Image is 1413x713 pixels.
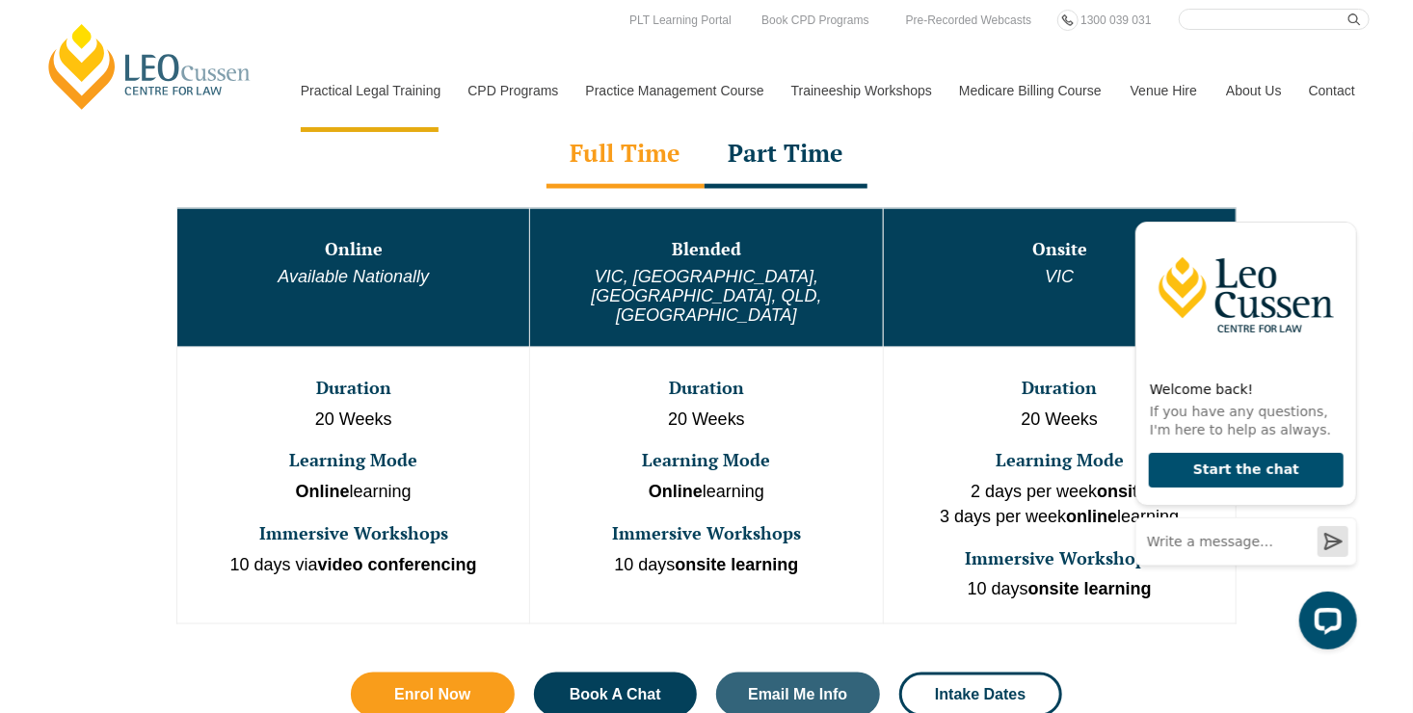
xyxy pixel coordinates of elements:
p: 20 Weeks [532,408,880,433]
h3: Duration [179,379,527,398]
h3: Blended [532,240,880,259]
a: Medicare Billing Course [945,49,1116,132]
div: Part Time [705,121,867,189]
strong: video conferencing [318,555,477,574]
span: Email Me Info [748,687,847,702]
h3: Duration [886,379,1234,398]
a: About Us [1212,49,1294,132]
em: VIC [1045,267,1074,286]
h3: Learning Mode [532,451,880,470]
em: Available Nationally [278,267,429,286]
h3: Duration [532,379,880,398]
a: 1300 039 031 [1076,10,1156,31]
strong: onsite learning [676,555,799,574]
p: 10 days [532,553,880,578]
h3: Immersive Workshops [886,549,1234,568]
strong: online [1066,507,1117,526]
a: Pre-Recorded Webcasts [901,10,1037,31]
strong: onsite [1097,482,1148,501]
a: Venue Hire [1116,49,1212,132]
a: Book CPD Programs [757,10,873,31]
p: 20 Weeks [179,408,527,433]
a: [PERSON_NAME] Centre for Law [43,21,256,112]
h3: Immersive Workshops [179,524,527,543]
a: PLT Learning Portal [625,10,736,31]
strong: Online [649,482,703,501]
p: 10 days [886,577,1234,602]
h3: Learning Mode [179,451,527,470]
strong: onsite learning [1028,579,1152,598]
strong: Online [296,482,350,501]
h3: Learning Mode [886,451,1234,470]
span: Book A Chat [570,687,661,702]
span: Intake Dates [935,687,1026,702]
h3: Immersive Workshops [532,524,880,543]
em: VIC, [GEOGRAPHIC_DATA], [GEOGRAPHIC_DATA], QLD, [GEOGRAPHIC_DATA] [591,267,821,325]
h3: Onsite [886,240,1234,259]
iframe: LiveChat chat widget [1120,187,1365,665]
span: 1300 039 031 [1080,13,1151,27]
p: 10 days via [179,553,527,578]
p: learning [179,480,527,505]
a: CPD Programs [453,49,571,132]
p: 2 days per week 3 days per week learning [886,480,1234,529]
a: Practical Legal Training [286,49,454,132]
a: Traineeship Workshops [777,49,945,132]
h3: Online [179,240,527,259]
p: 20 Weeks [886,408,1234,433]
div: Full Time [547,121,705,189]
a: Practice Management Course [572,49,777,132]
p: learning [532,480,880,505]
a: Contact [1294,49,1370,132]
span: Enrol Now [394,687,470,702]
